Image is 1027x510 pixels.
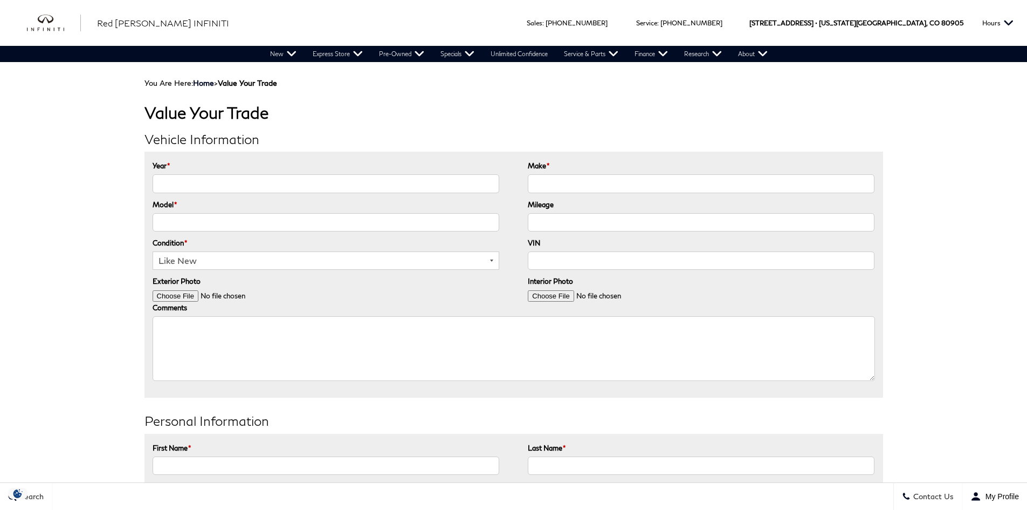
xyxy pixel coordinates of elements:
[528,160,549,172] label: Make
[144,78,277,87] span: You Are Here:
[153,160,170,172] label: Year
[657,19,659,27] span: :
[981,492,1019,501] span: My Profile
[17,492,44,501] span: Search
[371,46,432,62] a: Pre-Owned
[636,19,657,27] span: Service
[911,492,954,501] span: Contact Us
[144,104,883,121] h1: Value Your Trade
[144,414,883,428] h2: Personal Information
[27,15,81,32] img: INFINITI
[153,275,201,287] label: Exterior Photo
[97,17,229,30] a: Red [PERSON_NAME] INFINITI
[218,78,277,87] strong: Value Your Trade
[527,19,542,27] span: Sales
[528,237,540,249] label: VIN
[153,199,177,210] label: Model
[542,19,544,27] span: :
[27,15,81,32] a: infiniti
[483,46,556,62] a: Unlimited Confidence
[153,302,187,314] label: Comments
[144,132,883,146] h2: Vehicle Information
[432,46,483,62] a: Specials
[730,46,776,62] a: About
[305,46,371,62] a: Express Store
[262,46,305,62] a: New
[153,442,191,454] label: First Name
[193,78,277,87] span: >
[556,46,626,62] a: Service & Parts
[546,19,608,27] a: [PHONE_NUMBER]
[749,19,963,27] a: [STREET_ADDRESS] • [US_STATE][GEOGRAPHIC_DATA], CO 80905
[262,46,776,62] nav: Main Navigation
[5,488,30,499] img: Opt-Out Icon
[626,46,676,62] a: Finance
[962,483,1027,510] button: Open user profile menu
[5,488,30,499] section: Click to Open Cookie Consent Modal
[528,199,554,210] label: Mileage
[153,237,187,249] label: Condition
[528,442,566,454] label: Last Name
[528,275,573,287] label: Interior Photo
[528,480,548,492] label: Phone
[144,78,883,87] div: Breadcrumbs
[193,78,214,87] a: Home
[97,18,229,28] span: Red [PERSON_NAME] INFINITI
[153,480,174,492] label: Email
[660,19,722,27] a: [PHONE_NUMBER]
[676,46,730,62] a: Research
